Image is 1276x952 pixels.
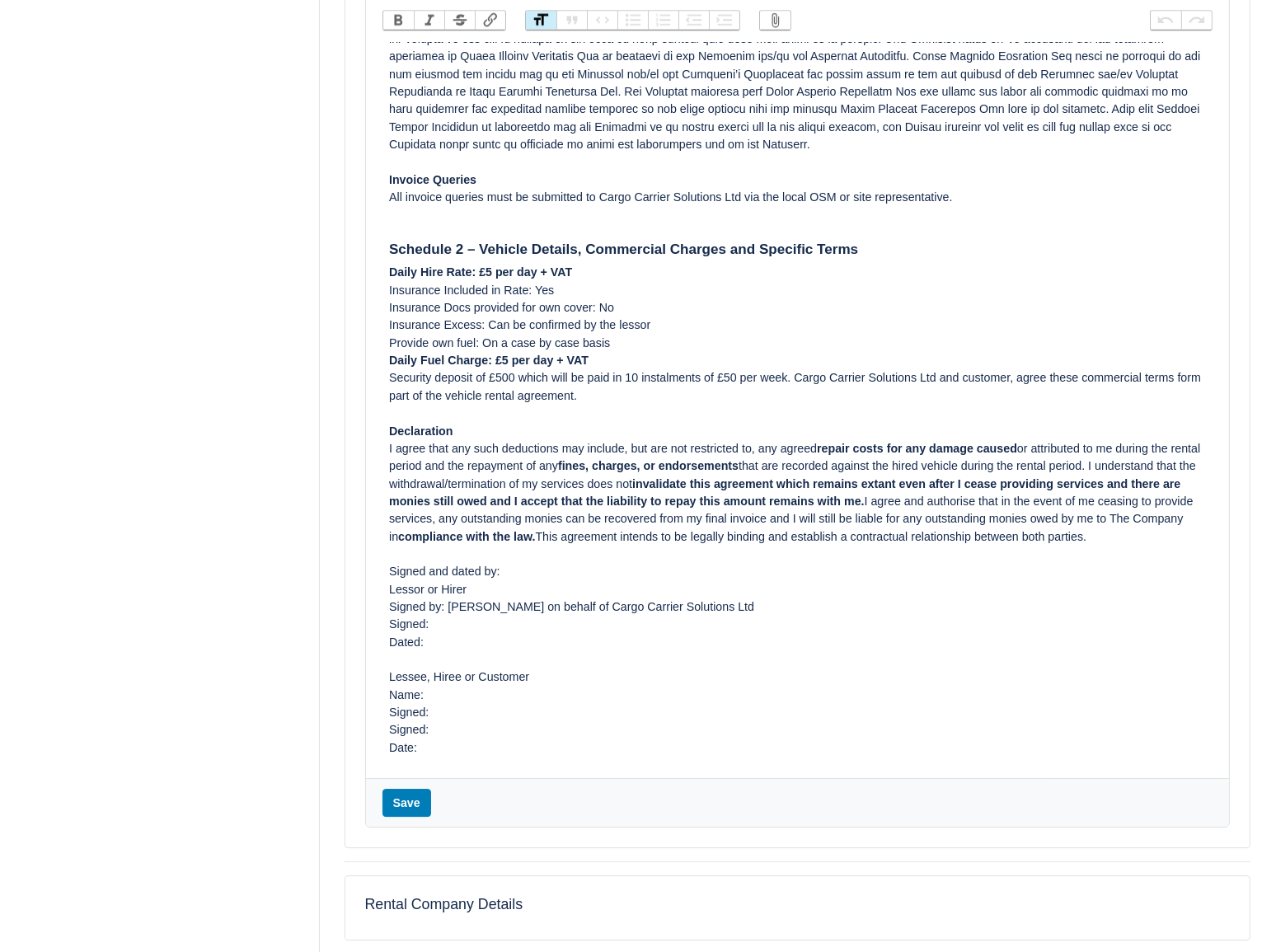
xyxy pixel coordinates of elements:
button: Save [382,789,431,817]
button: Bullets [617,12,648,30]
strong: Daily Fuel Charge: £5 per day + VAT [389,354,589,367]
button: Decrease Level [678,12,709,30]
button: Increase Level [709,12,739,30]
button: Redo [1181,12,1212,30]
button: Attach Files [760,12,790,30]
strong: repair costs for any damage caused [817,442,1017,455]
button: Numbers [648,12,678,30]
button: Heading [526,12,556,30]
strong: compliance with the law. [398,530,535,543]
button: Undo [1151,12,1181,30]
button: Bold [383,12,414,30]
div: Insurance Included in Rate: Yes Insurance Docs provided for own cover: No Insurance Excess: Can b... [389,264,1205,757]
iframe: Chat Widget [979,761,1276,952]
button: Strikethrough [444,12,475,30]
strong: Declaration [389,424,453,438]
strong: fines, charges, or endorsements [558,459,739,472]
strong: Daily Hire Rate: £5 per day + VAT [389,265,572,279]
button: Quote [556,12,587,30]
button: Code [587,12,617,30]
strong: invalidate this agreement which remains extant even after I cease providing services and there ar... [389,477,1180,508]
h5: Rental Company Details [365,896,1231,913]
button: Italic [414,12,444,30]
button: Link [475,12,505,30]
strong: Schedule 2 – Vehicle Details, Commercial Charges and Specific Terms [389,242,858,257]
strong: Invoice Queries [389,173,476,186]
